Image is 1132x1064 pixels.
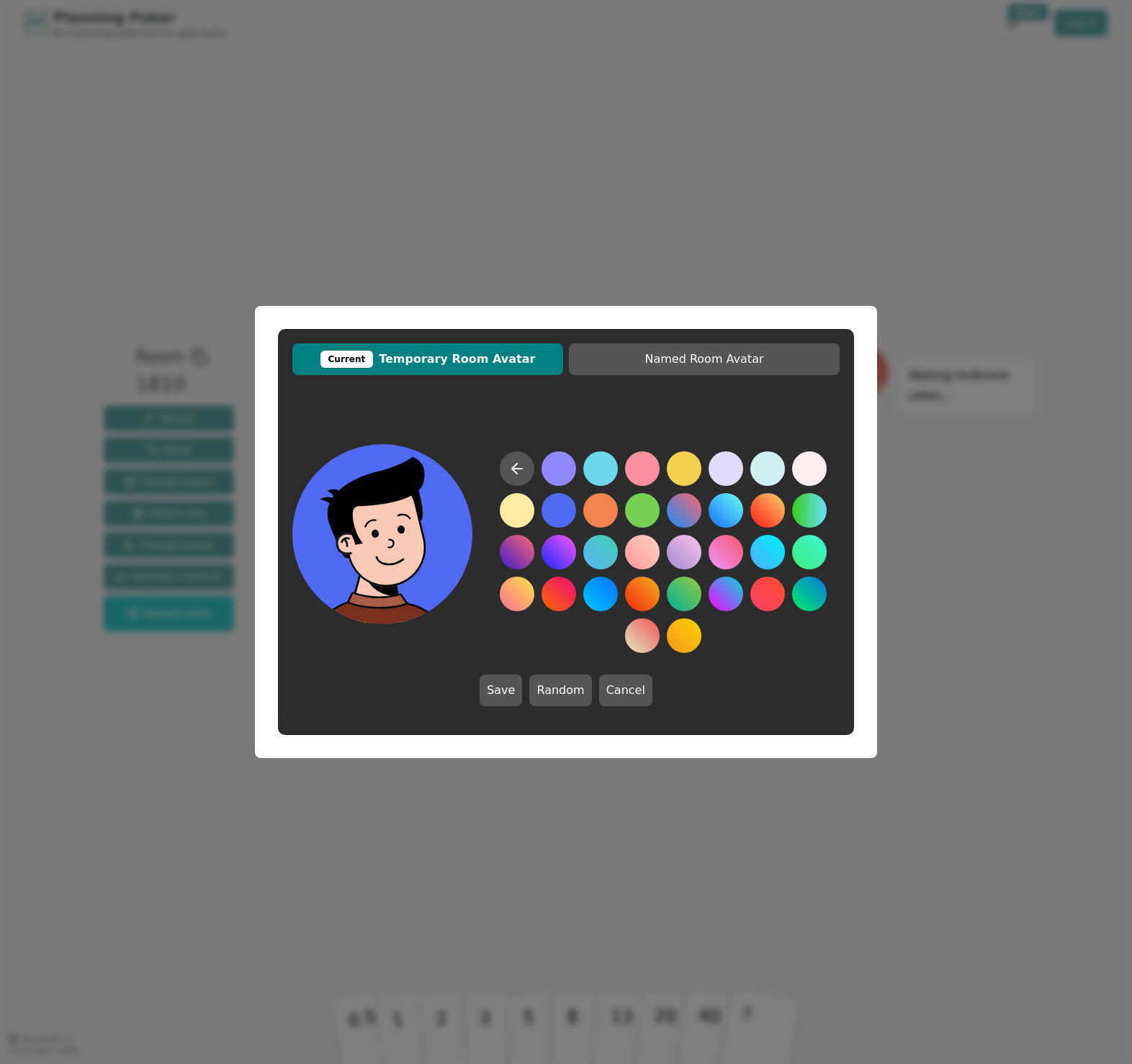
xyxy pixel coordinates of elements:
[300,351,556,368] span: Temporary Room Avatar
[599,675,652,706] button: Cancel
[480,675,522,706] button: Save
[529,675,591,706] button: Random
[569,343,840,375] button: Named Room Avatar
[320,351,374,368] div: Current
[576,351,832,368] span: Named Room Avatar
[292,343,563,375] button: CurrentTemporary Room Avatar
